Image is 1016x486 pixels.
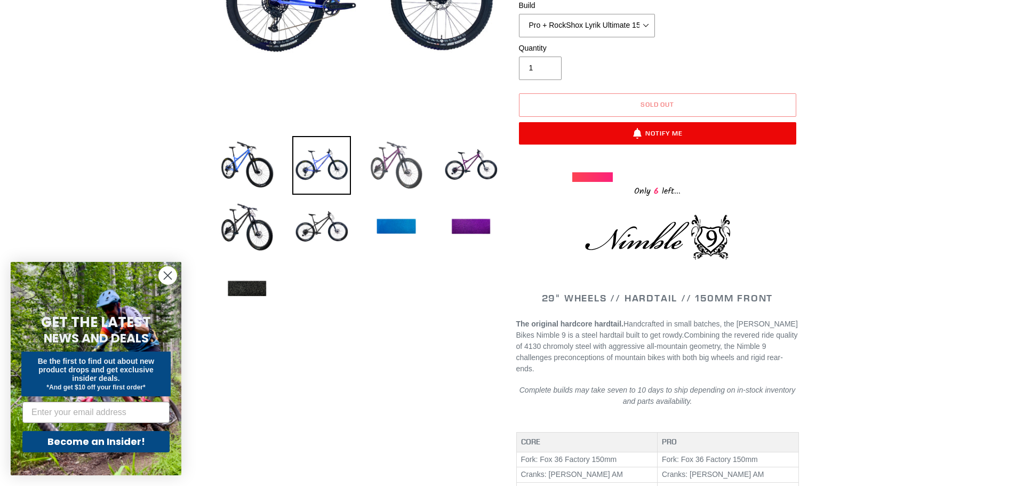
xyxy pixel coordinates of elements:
span: Be the first to find out about new product drops and get exclusive insider deals. [38,357,155,383]
td: Fork: Fox 36 Factory 150mm [516,452,658,467]
input: Enter your email address [22,402,170,423]
span: NEWS AND DEALS [44,330,149,347]
span: GET THE LATEST [41,313,151,332]
img: Load image into Gallery viewer, NIMBLE 9 - Complete Bike [367,198,426,257]
span: Sold out [641,100,675,108]
button: Sold out [519,93,796,117]
img: Load image into Gallery viewer, NIMBLE 9 - Complete Bike [292,198,351,257]
img: Load image into Gallery viewer, NIMBLE 9 - Complete Bike [442,136,500,195]
span: *And get $10 off your first order* [46,384,145,391]
button: Notify Me [519,122,796,145]
div: Only left... [572,182,743,198]
span: 6 [651,185,662,198]
span: 29" WHEELS // HARDTAIL // 150MM FRONT [542,292,773,304]
img: Load image into Gallery viewer, NIMBLE 9 - Complete Bike [367,136,426,195]
em: Complete builds may take seven to 10 days to ship depending on in-stock inventory and parts avail... [519,386,796,405]
img: Load image into Gallery viewer, NIMBLE 9 - Complete Bike [218,136,276,195]
button: Become an Insider! [22,431,170,452]
td: Cranks: [PERSON_NAME] AM [658,467,799,483]
button: Close dialog [158,266,177,285]
td: Fork: Fox 36 Factory 150mm [658,452,799,467]
td: Cranks: [PERSON_NAME] AM [516,467,658,483]
img: Load image into Gallery viewer, NIMBLE 9 - Complete Bike [218,260,276,318]
th: CORE [516,433,658,452]
label: Quantity [519,43,655,54]
img: Load image into Gallery viewer, NIMBLE 9 - Complete Bike [218,198,276,257]
th: PRO [658,433,799,452]
span: Handcrafted in small batches, the [PERSON_NAME] Bikes Nimble 9 is a steel hardtail built to get r... [516,320,798,339]
img: Load image into Gallery viewer, NIMBLE 9 - Complete Bike [442,198,500,257]
strong: The original hardcore hardtail. [516,320,623,328]
img: Load image into Gallery viewer, NIMBLE 9 - Complete Bike [292,136,351,195]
